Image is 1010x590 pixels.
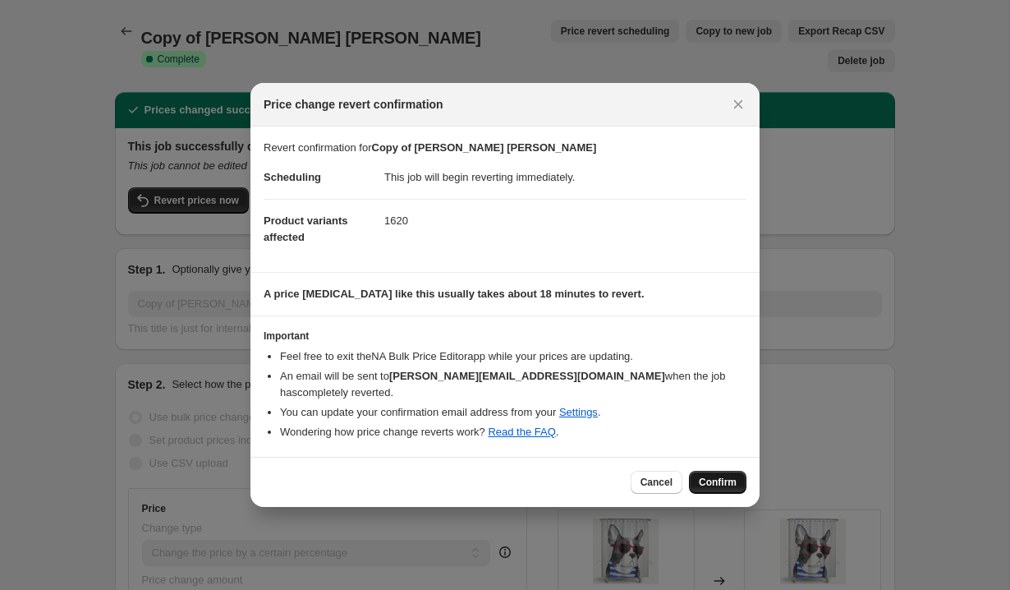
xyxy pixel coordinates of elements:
li: Wondering how price change reverts work? . [280,424,746,440]
span: Cancel [640,476,673,489]
li: You can update your confirmation email address from your . [280,404,746,421]
h3: Important [264,330,746,343]
b: [PERSON_NAME][EMAIL_ADDRESS][DOMAIN_NAME] [389,370,665,382]
p: Revert confirmation for [264,140,746,156]
span: Confirm [699,476,737,489]
span: Scheduling [264,171,321,183]
li: An email will be sent to when the job has completely reverted . [280,368,746,401]
b: A price [MEDICAL_DATA] like this usually takes about 18 minutes to revert. [264,288,645,300]
button: Confirm [689,471,746,494]
dd: 1620 [384,199,746,242]
button: Cancel [631,471,682,494]
a: Settings [559,406,598,418]
b: Copy of [PERSON_NAME] [PERSON_NAME] [372,141,597,154]
span: Price change revert confirmation [264,96,443,113]
span: Product variants affected [264,214,348,243]
button: Close [727,93,750,116]
li: Feel free to exit the NA Bulk Price Editor app while your prices are updating. [280,348,746,365]
a: Read the FAQ [488,426,555,438]
dd: This job will begin reverting immediately. [384,156,746,199]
